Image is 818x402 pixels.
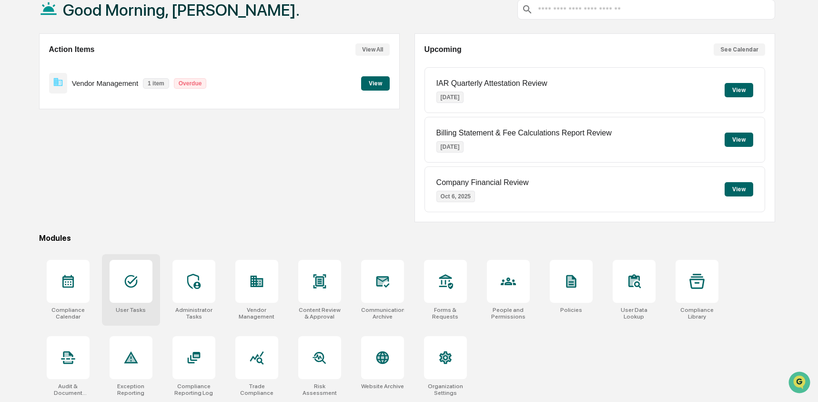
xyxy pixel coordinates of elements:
p: How can we help? [10,20,173,35]
button: View [725,133,753,147]
button: See Calendar [714,43,765,56]
div: Policies [560,307,582,313]
p: 1 item [143,78,169,89]
p: IAR Quarterly Attestation Review [436,79,547,88]
h2: Action Items [49,45,95,54]
div: Communications Archive [361,307,404,320]
div: Compliance Calendar [47,307,90,320]
a: 🖐️Preclearance [6,116,65,134]
div: Forms & Requests [424,307,467,320]
div: 🖐️ [10,121,17,129]
span: Preclearance [19,120,61,130]
p: [DATE] [436,92,464,103]
p: Oct 6, 2025 [436,191,475,202]
a: View [361,78,390,87]
div: Organization Settings [424,383,467,396]
div: Content Review & Approval [298,307,341,320]
div: Exception Reporting [110,383,152,396]
div: 🔎 [10,139,17,147]
p: Billing Statement & Fee Calculations Report Review [436,129,612,137]
div: Website Archive [361,383,404,390]
div: 🗄️ [69,121,77,129]
div: Audit & Document Logs [47,383,90,396]
button: View [361,76,390,91]
span: Pylon [95,162,115,169]
div: Trade Compliance [235,383,278,396]
iframe: Open customer support [788,371,813,396]
span: Attestations [79,120,118,130]
button: View [725,182,753,196]
div: We're available if you need us! [32,82,121,90]
h1: Good Morning, [PERSON_NAME]. [63,0,300,20]
div: User Data Lookup [613,307,656,320]
div: Start new chat [32,73,156,82]
button: Start new chat [162,76,173,87]
p: Vendor Management [72,79,138,87]
a: Powered byPylon [67,161,115,169]
div: People and Permissions [487,307,530,320]
a: 🗄️Attestations [65,116,122,134]
div: Administrator Tasks [172,307,215,320]
p: Company Financial Review [436,178,529,187]
img: 1746055101610-c473b297-6a78-478c-a979-82029cc54cd1 [10,73,27,90]
button: View [725,83,753,97]
p: Overdue [174,78,207,89]
div: Compliance Library [676,307,718,320]
div: Vendor Management [235,307,278,320]
p: [DATE] [436,141,464,153]
span: Data Lookup [19,138,60,148]
h2: Upcoming [424,45,462,54]
a: 🔎Data Lookup [6,134,64,152]
div: User Tasks [116,307,146,313]
button: View All [355,43,390,56]
div: Modules [39,234,775,243]
div: Compliance Reporting Log [172,383,215,396]
div: Risk Assessment [298,383,341,396]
